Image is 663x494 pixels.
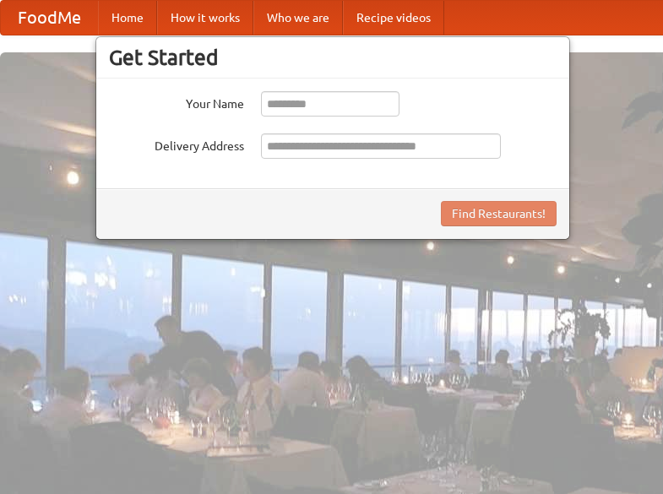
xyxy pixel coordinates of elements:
[343,1,444,35] a: Recipe videos
[441,201,557,226] button: Find Restaurants!
[109,45,557,70] h3: Get Started
[1,1,98,35] a: FoodMe
[109,133,244,155] label: Delivery Address
[109,91,244,112] label: Your Name
[157,1,253,35] a: How it works
[253,1,343,35] a: Who we are
[98,1,157,35] a: Home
